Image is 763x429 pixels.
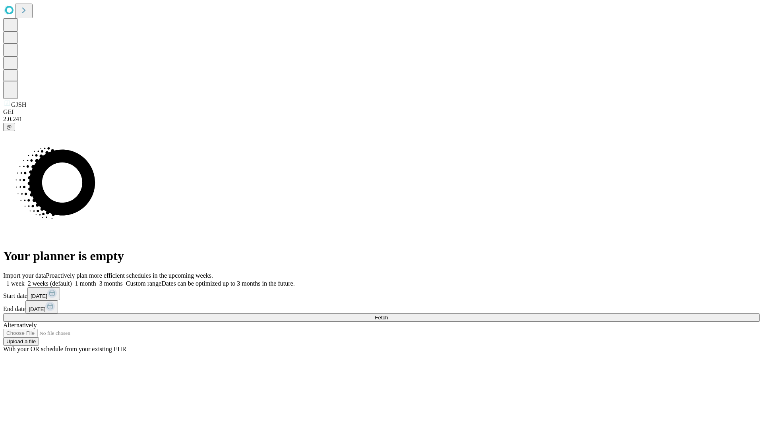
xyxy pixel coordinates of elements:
span: Custom range [126,280,161,287]
span: 2 weeks (default) [28,280,72,287]
div: End date [3,300,760,313]
button: Upload a file [3,337,39,346]
span: [DATE] [29,306,45,312]
span: 3 months [99,280,123,287]
div: Start date [3,287,760,300]
span: 1 month [75,280,96,287]
div: 2.0.241 [3,116,760,123]
button: Fetch [3,313,760,322]
span: Proactively plan more efficient schedules in the upcoming weeks. [46,272,213,279]
button: [DATE] [27,287,60,300]
span: Alternatively [3,322,37,329]
h1: Your planner is empty [3,249,760,263]
span: 1 week [6,280,25,287]
span: Dates can be optimized up to 3 months in the future. [161,280,294,287]
span: [DATE] [31,293,47,299]
div: GEI [3,108,760,116]
span: Fetch [375,315,388,321]
span: GJSH [11,101,26,108]
button: [DATE] [25,300,58,313]
span: With your OR schedule from your existing EHR [3,346,126,352]
span: Import your data [3,272,46,279]
button: @ [3,123,15,131]
span: @ [6,124,12,130]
